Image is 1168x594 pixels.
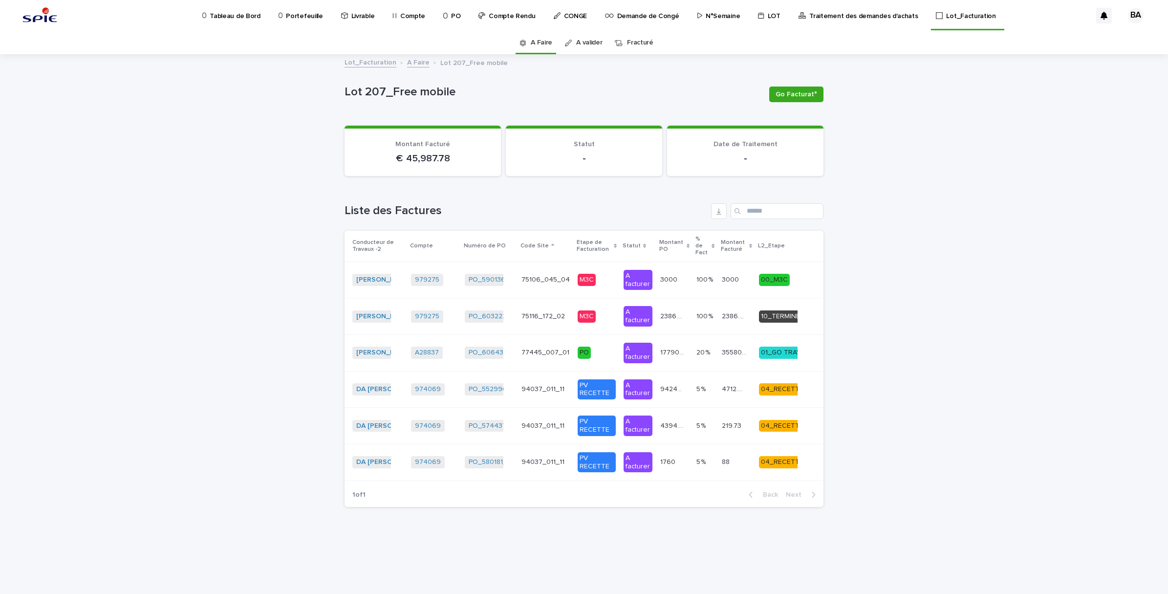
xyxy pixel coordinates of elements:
[623,241,641,251] p: Statut
[521,347,571,357] p: 77445_007_01
[759,456,805,468] div: 04_RECETTE
[345,204,707,218] h1: Liste des Factures
[722,274,741,284] p: 3000
[769,87,823,102] button: Go Facturat°
[624,343,652,363] div: A facturer
[695,234,709,259] p: % de Fact
[731,203,823,219] input: Search
[722,456,732,466] p: 88
[415,385,441,394] a: 974069
[345,483,373,507] p: 1 of 1
[521,420,566,430] p: 94037_011_11
[521,456,566,466] p: 94037_011_11
[782,490,823,499] button: Next
[521,310,567,321] p: 75116_172_02
[415,458,441,466] a: 974069
[345,298,823,335] tr: [PERSON_NAME] 979275 PO_603222_75116_172_02_979275 75116_172_0275116_172_02 M3CA facturer2386.932...
[759,310,802,323] div: 10_TERMINE
[356,385,422,394] a: DA [PERSON_NAME]
[786,491,807,498] span: Next
[1128,8,1144,23] div: BA
[659,237,684,255] p: Montant PO
[679,153,812,164] p: -
[356,312,411,321] a: [PERSON_NAME]
[415,349,439,357] a: A28837
[521,274,572,284] p: 75106_045_04
[407,56,430,67] a: A Faire
[696,383,708,394] p: 5 %
[696,274,715,284] p: 100 %
[345,85,761,99] p: Lot 207_Free mobile
[757,491,778,498] span: Back
[660,274,679,284] p: 3000
[520,241,549,251] p: Code Site
[345,334,823,371] tr: [PERSON_NAME] A28837 PO_606435_77445_007_01_A28837 77445_007_0177445_007_01 POA facturer177903.14...
[578,310,596,323] div: M3C
[469,385,584,394] a: PO_552996_94037_011_11_974069
[758,241,785,251] p: L2_Etape
[518,153,650,164] p: -
[759,347,816,359] div: 01_GO TRAVAUX
[469,276,586,284] a: PO_590136_75106_045_04_979275
[415,422,441,430] a: 974069
[356,458,422,466] a: DA [PERSON_NAME]
[356,153,489,164] p: € 45,987.78
[356,276,411,284] a: [PERSON_NAME]
[469,312,582,321] a: PO_603222_75116_172_02_979275
[440,57,508,67] p: Lot 207_Free mobile
[578,274,596,286] div: M3C
[345,408,823,444] tr: DA [PERSON_NAME] 974069 PO_574437_94037_011_11_974069 94037_011_1194037_011_11 PV RECETTEA factur...
[578,452,616,473] div: PV RECETTE
[696,310,715,321] p: 100 %
[20,6,60,25] img: svstPd6MQfCT1uX1QGkG
[577,237,611,255] p: Etape de Facturation
[776,89,817,99] span: Go Facturat°
[469,349,587,357] a: PO_606435_77445_007_01_A28837
[345,444,823,481] tr: DA [PERSON_NAME] 974069 PO_580181_94037_011_11_974069 94037_011_1194037_011_11 PV RECETTEA factur...
[722,310,748,321] p: 2386.93
[696,347,712,357] p: 20 %
[574,141,595,148] span: Statut
[469,422,583,430] a: PO_574437_94037_011_11_974069
[722,347,748,357] p: 35580.63
[624,270,652,290] div: A facturer
[759,420,805,432] div: 04_RECETTE
[578,379,616,400] div: PV RECETTE
[578,416,616,436] div: PV RECETTE
[410,241,433,251] p: Compte
[627,31,653,54] a: Fracturé
[578,347,591,359] div: PO
[624,452,652,473] div: A facturer
[696,456,708,466] p: 5 %
[345,371,823,408] tr: DA [PERSON_NAME] 974069 PO_552996_94037_011_11_974069 94037_011_1194037_011_11 PV RECETTEA factur...
[464,241,506,251] p: Numéro de PO
[660,347,687,357] p: 177903.14
[576,31,602,54] a: A valider
[660,310,687,321] p: 2386.93
[356,349,411,357] a: [PERSON_NAME]
[395,141,450,148] span: Montant Facturé
[521,383,566,394] p: 94037_011_11
[722,383,748,394] p: 4712.49
[345,56,396,67] a: Lot_Facturation
[415,276,439,284] a: 979275
[741,490,782,499] button: Back
[759,274,790,286] div: 00_M3C
[624,379,652,400] div: A facturer
[531,31,552,54] a: A Faire
[721,237,747,255] p: Montant Facturé
[696,420,708,430] p: 5 %
[356,422,422,430] a: DA [PERSON_NAME]
[624,306,652,327] div: A facturer
[660,456,677,466] p: 1760
[352,237,404,255] p: Conducteur de Travaux -2
[660,420,687,430] p: 4394.65
[469,458,580,466] a: PO_580181_94037_011_11_974069
[415,312,439,321] a: 979275
[759,383,805,396] div: 04_RECETTE
[722,420,743,430] p: 219.73
[624,416,652,436] div: A facturer
[345,262,823,298] tr: [PERSON_NAME] 979275 PO_590136_75106_045_04_979275 75106_045_0475106_045_04 M3CA facturer30003000...
[714,141,778,148] span: Date de Traitement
